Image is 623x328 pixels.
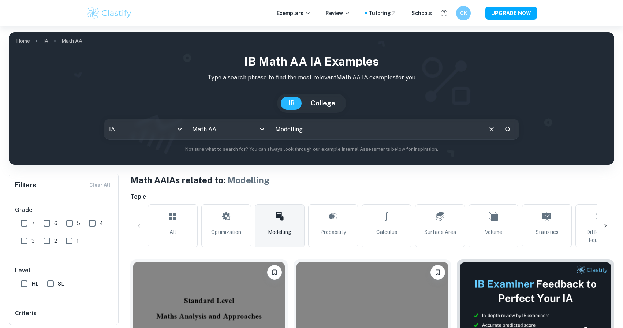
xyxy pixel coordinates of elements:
[54,219,57,227] span: 6
[86,6,133,20] img: Clastify logo
[485,228,502,236] span: Volume
[58,280,64,288] span: SL
[15,146,608,153] p: Not sure what to search for? You can always look through our example Internal Assessments below f...
[31,280,38,288] span: HL
[369,9,397,17] a: Tutoring
[15,206,113,215] h6: Grade
[536,228,559,236] span: Statistics
[130,174,614,187] h1: Math AA IAs related to:
[15,266,113,275] h6: Level
[268,228,291,236] span: Modelling
[438,7,450,19] button: Help and Feedback
[281,97,302,110] button: IB
[501,123,514,135] button: Search
[169,228,176,236] span: All
[15,53,608,70] h1: IB Math AA IA examples
[100,219,103,227] span: 4
[411,9,432,17] a: Schools
[579,228,622,244] span: Differential Equations
[257,124,267,134] button: Open
[15,73,608,82] p: Type a search phrase to find the most relevant Math AA IA examples for you
[77,219,80,227] span: 5
[77,237,79,245] span: 1
[303,97,343,110] button: College
[130,193,614,201] h6: Topic
[43,36,48,46] a: IA
[325,9,350,17] p: Review
[31,237,35,245] span: 3
[211,228,241,236] span: Optimization
[430,265,445,280] button: Bookmark
[485,122,499,136] button: Clear
[104,119,187,139] div: IA
[227,175,270,185] span: Modelling
[424,228,456,236] span: Surface Area
[270,119,482,139] input: E.g. modelling a logo, player arrangements, shape of an egg...
[31,219,35,227] span: 7
[456,6,471,20] button: CK
[267,265,282,280] button: Bookmark
[277,9,311,17] p: Exemplars
[15,180,36,190] h6: Filters
[459,9,468,17] h6: CK
[485,7,537,20] button: UPGRADE NOW
[9,32,614,165] img: profile cover
[15,309,37,318] h6: Criteria
[61,37,82,45] p: Math AA
[376,228,397,236] span: Calculus
[16,36,30,46] a: Home
[320,228,346,236] span: Probability
[54,237,57,245] span: 2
